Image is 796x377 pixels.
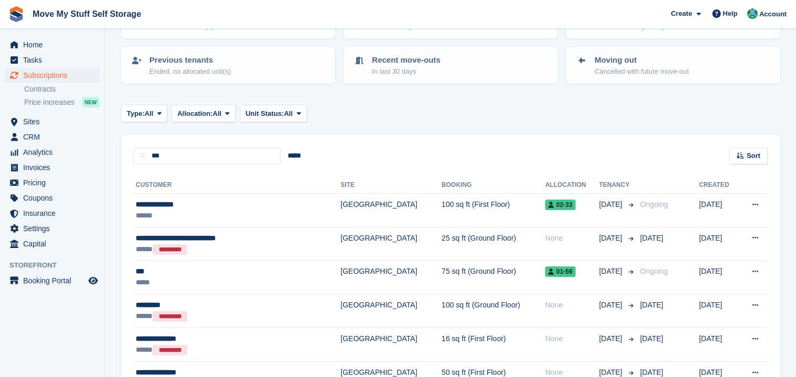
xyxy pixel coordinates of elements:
span: Ongoing [640,200,668,209]
span: Subscriptions [23,68,86,83]
span: [DATE] [640,334,663,343]
span: Sort [747,151,760,161]
span: Coupons [23,191,86,205]
span: 02-33 [545,200,576,210]
a: menu [5,191,99,205]
span: Booking Portal [23,273,86,288]
div: NEW [82,97,99,107]
span: [DATE] [640,234,663,242]
td: [GEOGRAPHIC_DATA] [340,328,441,362]
td: [GEOGRAPHIC_DATA] [340,294,441,328]
button: Unit Status: All [240,105,307,122]
span: Analytics [23,145,86,160]
span: Settings [23,221,86,236]
span: Type: [127,108,145,119]
td: [DATE] [699,294,739,328]
img: Dan [747,8,758,19]
span: Tasks [23,53,86,67]
a: menu [5,160,99,175]
td: [DATE] [699,328,739,362]
span: All [145,108,154,119]
td: [GEOGRAPHIC_DATA] [340,261,441,294]
td: [GEOGRAPHIC_DATA] [340,194,441,227]
th: Created [699,177,739,194]
a: menu [5,53,99,67]
th: Site [340,177,441,194]
div: None [545,300,599,311]
a: menu [5,273,99,288]
span: CRM [23,130,86,144]
a: menu [5,37,99,52]
span: 01-59 [545,266,576,277]
span: [DATE] [599,300,624,311]
img: stora-icon-8386f47178a22dfd0bd8f6a31ec36ba5ce8667c1dd55bd0f319d3a0aa187defe.svg [8,6,24,22]
td: 100 sq ft (First Floor) [441,194,545,227]
p: Cancelled with future move-out [595,66,689,77]
p: Recent move-outs [372,54,440,66]
span: Price increases [24,97,75,107]
span: Pricing [23,175,86,190]
a: menu [5,130,99,144]
span: Insurance [23,206,86,221]
a: Previous tenants Ended, no allocated unit(s) [122,48,334,83]
span: All [213,108,221,119]
td: [DATE] [699,227,739,261]
span: Capital [23,236,86,251]
td: 100 sq ft (Ground Floor) [441,294,545,328]
td: 75 sq ft (Ground Floor) [441,261,545,294]
span: Create [671,8,692,19]
td: [GEOGRAPHIC_DATA] [340,227,441,261]
a: menu [5,145,99,160]
td: [DATE] [699,261,739,294]
span: Ongoing [640,267,668,275]
a: Move My Stuff Self Storage [28,5,145,23]
a: Contracts [24,84,99,94]
span: Sites [23,114,86,129]
span: [DATE] [599,233,624,244]
th: Allocation [545,177,599,194]
p: Ended, no allocated unit(s) [149,66,231,77]
span: Home [23,37,86,52]
p: Previous tenants [149,54,231,66]
button: Allocation: All [172,105,236,122]
a: menu [5,68,99,83]
p: In last 30 days [372,66,440,77]
div: None [545,233,599,244]
a: menu [5,114,99,129]
span: Account [759,9,787,19]
span: Storefront [9,260,105,271]
p: Moving out [595,54,689,66]
span: [DATE] [640,368,663,376]
a: Preview store [87,274,99,287]
span: [DATE] [640,301,663,309]
td: [DATE] [699,194,739,227]
span: Unit Status: [246,108,284,119]
span: Allocation: [177,108,213,119]
span: Help [723,8,738,19]
span: [DATE] [599,333,624,344]
td: 25 sq ft (Ground Floor) [441,227,545,261]
button: Type: All [121,105,167,122]
th: Customer [134,177,340,194]
th: Booking [441,177,545,194]
td: 16 sq ft (First Floor) [441,328,545,362]
th: Tenancy [599,177,636,194]
div: None [545,333,599,344]
span: All [284,108,293,119]
a: Price increases NEW [24,96,99,108]
span: [DATE] [599,199,624,210]
span: Invoices [23,160,86,175]
a: Moving out Cancelled with future move-out [567,48,779,83]
a: Recent move-outs In last 30 days [345,48,557,83]
a: menu [5,175,99,190]
a: menu [5,236,99,251]
span: [DATE] [599,266,624,277]
a: menu [5,221,99,236]
a: menu [5,206,99,221]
